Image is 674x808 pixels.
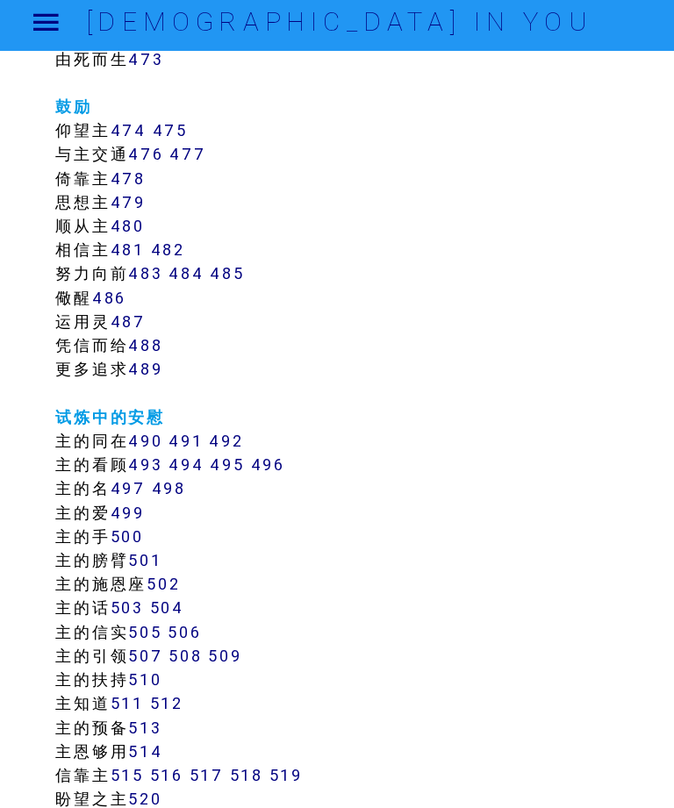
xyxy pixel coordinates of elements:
[55,102,91,122] a: 鼓励
[167,623,200,643] a: 506
[110,220,144,240] a: 480
[188,765,222,785] a: 517
[209,457,243,477] a: 495
[168,647,201,667] a: 508
[599,729,661,795] iframe: Chat
[110,125,146,146] a: 474
[127,339,161,359] a: 488
[55,410,164,430] a: 试炼中的安慰
[148,765,182,785] a: 516
[267,765,300,785] a: 519
[146,576,179,596] a: 502
[149,244,183,264] a: 482
[110,197,145,217] a: 479
[168,433,202,454] a: 491
[110,694,143,714] a: 511
[151,125,186,146] a: 475
[110,528,143,548] a: 500
[150,481,184,501] a: 498
[110,599,143,619] a: 503
[127,149,162,169] a: 476
[127,741,161,762] a: 514
[127,54,162,75] a: 473
[91,291,125,311] a: 486
[127,718,161,738] a: 513
[127,433,161,454] a: 490
[127,362,161,383] a: 489
[127,552,161,572] a: 501
[168,268,203,288] a: 484
[127,647,161,667] a: 507
[127,268,161,288] a: 483
[148,599,183,619] a: 504
[208,433,242,454] a: 492
[110,315,145,335] a: 487
[110,481,145,501] a: 497
[110,244,144,264] a: 481
[127,670,161,690] a: 510
[127,457,161,477] a: 493
[127,623,161,643] a: 505
[248,457,283,477] a: 496
[228,765,262,785] a: 518
[168,457,203,477] a: 494
[209,268,243,288] a: 485
[110,504,144,525] a: 499
[110,173,145,193] a: 478
[148,694,182,714] a: 512
[207,647,240,667] a: 509
[168,149,204,169] a: 477
[110,765,143,785] a: 515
